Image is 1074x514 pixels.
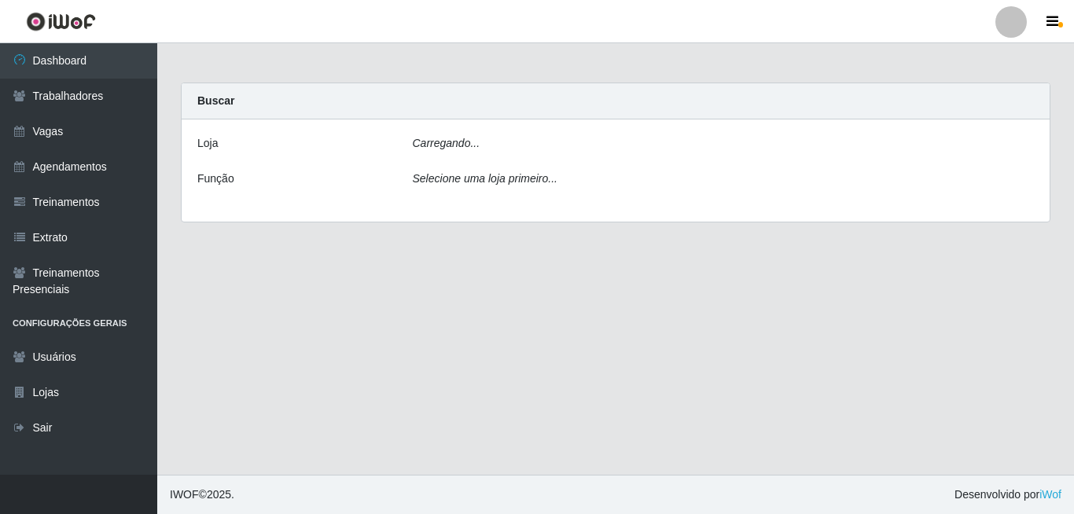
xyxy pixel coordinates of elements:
[170,488,199,501] span: IWOF
[954,486,1061,503] span: Desenvolvido por
[413,172,557,185] i: Selecione uma loja primeiro...
[197,171,234,187] label: Função
[26,12,96,31] img: CoreUI Logo
[197,94,234,107] strong: Buscar
[170,486,234,503] span: © 2025 .
[413,137,480,149] i: Carregando...
[197,135,218,152] label: Loja
[1039,488,1061,501] a: iWof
